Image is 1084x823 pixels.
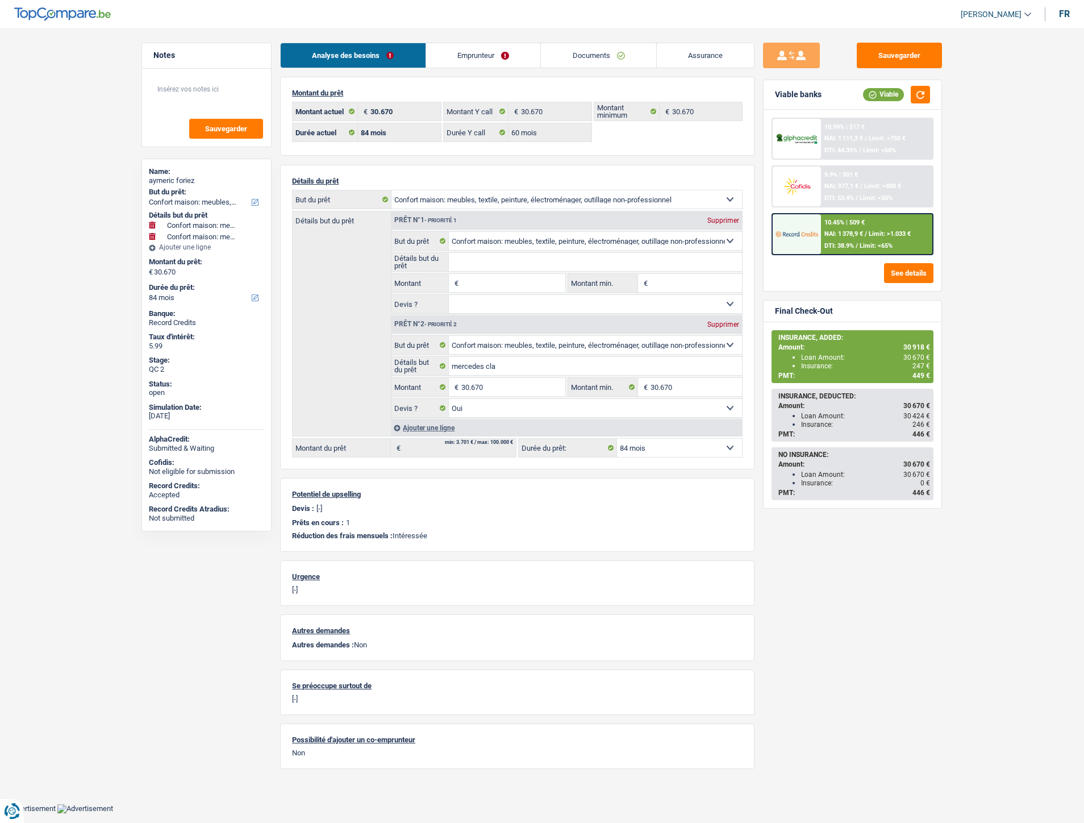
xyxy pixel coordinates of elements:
[292,531,743,540] p: Intéressée
[426,43,541,68] a: Emprunteur
[391,232,449,250] label: But du prêt
[824,182,858,190] span: NAI: 977,1 €
[903,343,930,351] span: 30 918 €
[149,514,264,523] div: Not submitted
[346,518,350,527] p: 1
[775,90,822,99] div: Viable banks
[149,403,264,412] div: Simulation Date:
[391,399,449,417] label: Devis ?
[801,471,930,479] div: Loan Amount:
[824,147,857,154] span: DTI: 44.35%
[149,365,264,374] div: QC 2
[594,102,660,120] label: Montant minimum
[638,274,651,292] span: €
[778,372,930,380] div: PMT:
[292,585,743,594] p: [-]
[884,263,933,283] button: See details
[293,190,391,209] label: But du prêt
[292,572,743,581] p: Urgence
[704,217,742,224] div: Supprimer
[149,243,264,251] div: Ajouter une ligne
[292,641,743,649] p: Non
[57,804,113,813] img: Advertisement
[903,412,930,420] span: 30 424 €
[778,451,930,459] div: NO INSURANCE:
[865,135,867,142] span: /
[568,378,637,396] label: Montant min.
[391,357,449,375] label: Détails but du prêt
[292,531,393,540] span: Réduction des frais mensuels :
[449,274,461,292] span: €
[149,167,264,176] div: Name:
[149,388,264,397] div: open
[391,378,449,396] label: Montant
[824,242,854,250] span: DTI: 38.9%
[864,182,901,190] span: Limit: >800 €
[391,295,449,313] label: Devis ?
[292,681,743,690] p: Se préoccupe surtout de
[292,177,743,185] p: Détails du prêt
[149,481,264,491] div: Record Credits:
[316,504,322,513] p: [-]
[778,430,930,438] div: PMT:
[912,430,930,438] span: 446 €
[704,321,742,328] div: Supprimer
[952,5,1031,24] a: [PERSON_NAME]
[801,421,930,429] div: Insurance:
[153,51,260,60] h5: Notes
[424,217,457,223] span: - Priorité 1
[776,176,818,197] img: Cofidis
[292,626,743,635] p: Autres demandes
[961,10,1022,19] span: [PERSON_NAME]
[149,380,264,389] div: Status:
[449,378,461,396] span: €
[657,43,754,68] a: Assurance
[903,354,930,361] span: 30 670 €
[801,362,930,370] div: Insurance:
[391,253,449,271] label: Détails but du prêt
[189,119,263,139] button: Sauvegarder
[776,132,818,146] img: AlphaCredit
[903,402,930,410] span: 30 670 €
[149,176,264,185] div: aymeric foriez
[778,334,930,342] div: INSURANCE, ADDED:
[824,194,854,202] span: DTI: 53.4%
[860,242,893,250] span: Limit: <65%
[149,257,262,267] label: Montant du prêt:
[358,102,370,120] span: €
[824,123,865,131] div: 10.99% | 517 €
[778,489,930,497] div: PMT:
[824,135,863,142] span: NAI: 1 111,3 €
[292,641,354,649] span: Autres demandes :
[638,378,651,396] span: €
[293,439,391,457] label: Montant du prêt
[912,489,930,497] span: 446 €
[660,102,672,120] span: €
[519,439,617,457] label: Durée du prêt:
[824,219,865,226] div: 10.45% | 509 €
[149,268,153,277] span: €
[293,102,358,120] label: Montant actuel
[856,242,858,250] span: /
[869,230,911,238] span: Limit: >1.033 €
[445,440,513,445] div: min: 3.701 € / max: 100.000 €
[292,735,743,744] p: Possibilité d'ajouter un co-emprunteur
[903,460,930,468] span: 30 670 €
[778,343,930,351] div: Amount:
[149,444,264,453] div: Submitted & Waiting
[292,504,314,513] p: Devis :
[149,332,264,342] div: Taux d'intérêt:
[856,194,858,202] span: /
[391,336,449,354] label: But du prêt
[444,102,509,120] label: Montant Y call
[149,467,264,476] div: Not eligible for submission
[149,505,264,514] div: Record Credits Atradius:
[778,392,930,400] div: INSURANCE, DEDUCTED:
[869,135,906,142] span: Limit: >750 €
[778,460,930,468] div: Amount:
[149,491,264,500] div: Accepted
[149,188,262,197] label: But du prêt:
[541,43,656,68] a: Documents
[391,439,403,457] span: €
[508,102,521,120] span: €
